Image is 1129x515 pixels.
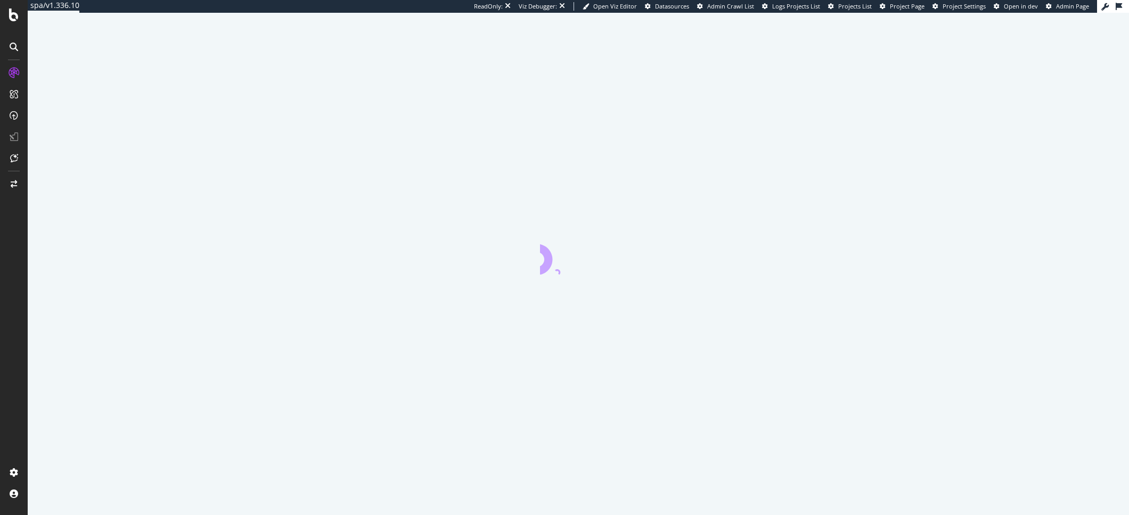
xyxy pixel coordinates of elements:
a: Open in dev [994,2,1038,11]
div: ReadOnly: [474,2,503,11]
a: Admin Crawl List [697,2,754,11]
span: Datasources [655,2,689,10]
a: Open Viz Editor [583,2,637,11]
a: Project Page [880,2,925,11]
div: Viz Debugger: [519,2,557,11]
span: Project Settings [943,2,986,10]
span: Admin Crawl List [707,2,754,10]
a: Projects List [828,2,872,11]
span: Projects List [838,2,872,10]
span: Open Viz Editor [593,2,637,10]
span: Logs Projects List [772,2,820,10]
div: animation [540,236,617,275]
span: Admin Page [1056,2,1089,10]
a: Datasources [645,2,689,11]
a: Logs Projects List [762,2,820,11]
span: Open in dev [1004,2,1038,10]
a: Admin Page [1046,2,1089,11]
span: Project Page [890,2,925,10]
a: Project Settings [932,2,986,11]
